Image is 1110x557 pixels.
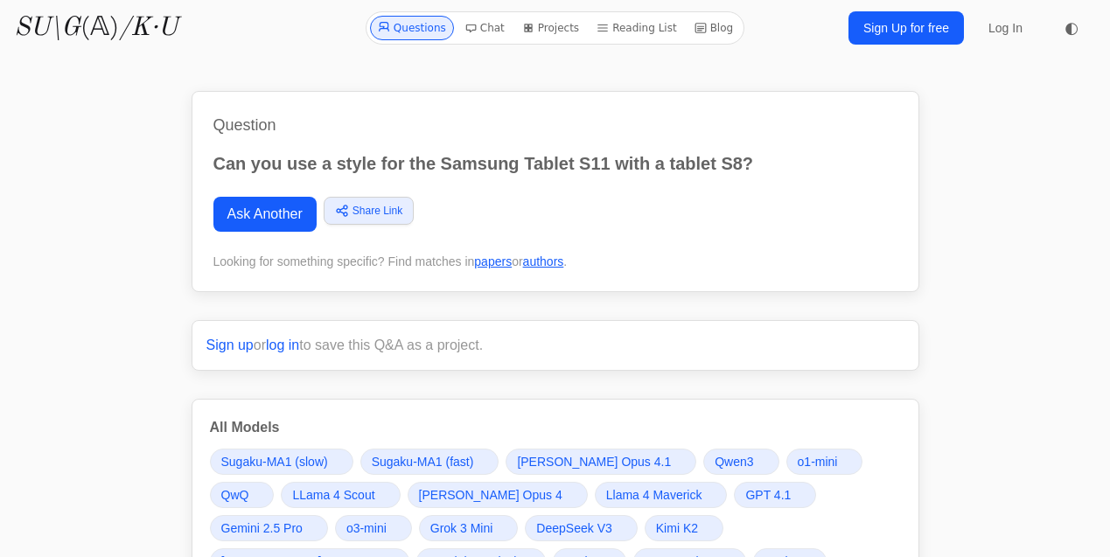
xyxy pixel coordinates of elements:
span: Sugaku-MA1 (slow) [221,453,328,470]
a: Reading List [590,16,684,40]
a: Blog [688,16,741,40]
a: Chat [457,16,512,40]
a: log in [266,338,299,352]
span: DeepSeek V3 [536,519,611,537]
a: Gemini 2.5 Pro [210,515,328,541]
a: Grok 3 Mini [419,515,519,541]
a: Log In [978,12,1033,44]
span: o1-mini [798,453,838,470]
div: Looking for something specific? Find matches in or . [213,253,897,270]
a: Sign Up for free [848,11,964,45]
a: o1-mini [786,449,863,475]
a: papers [474,254,512,268]
a: Llama 4 Maverick [595,482,728,508]
a: Sign up [206,338,254,352]
a: LLama 4 Scout [281,482,400,508]
a: DeepSeek V3 [525,515,637,541]
span: GPT 4.1 [745,486,791,504]
i: SU\G [14,15,80,41]
span: Qwen3 [715,453,753,470]
span: Kimi K2 [656,519,698,537]
a: [PERSON_NAME] Opus 4.1 [506,449,696,475]
span: Grok 3 Mini [430,519,493,537]
a: Sugaku-MA1 (fast) [360,449,499,475]
a: Sugaku-MA1 (slow) [210,449,353,475]
a: Kimi K2 [645,515,723,541]
span: Sugaku-MA1 (fast) [372,453,474,470]
a: authors [523,254,564,268]
button: ◐ [1054,10,1089,45]
a: QwQ [210,482,275,508]
i: /K·U [119,15,178,41]
span: Gemini 2.5 Pro [221,519,303,537]
span: LLama 4 Scout [292,486,374,504]
span: Llama 4 Maverick [606,486,702,504]
a: o3-mini [335,515,412,541]
p: or to save this Q&A as a project. [206,335,904,356]
span: QwQ [221,486,249,504]
a: Questions [370,16,454,40]
p: Can you use a style for the Samsung Tablet S11 with a tablet S8? [213,151,897,176]
a: SU\G(𝔸)/K·U [14,12,178,44]
span: [PERSON_NAME] Opus 4 [419,486,562,504]
span: [PERSON_NAME] Opus 4.1 [517,453,671,470]
a: Projects [515,16,586,40]
h3: All Models [210,417,901,438]
a: Ask Another [213,197,317,232]
h1: Question [213,113,897,137]
span: Share Link [353,203,402,219]
a: GPT 4.1 [734,482,816,508]
span: ◐ [1065,20,1079,36]
a: [PERSON_NAME] Opus 4 [408,482,588,508]
a: Qwen3 [703,449,778,475]
span: o3-mini [346,519,387,537]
